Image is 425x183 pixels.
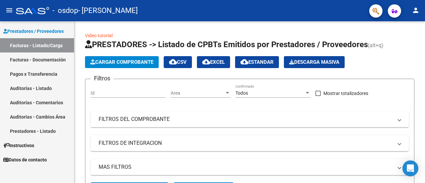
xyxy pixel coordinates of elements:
[91,159,409,175] mat-expansion-panel-header: MAS FILTROS
[78,3,138,18] span: - [PERSON_NAME]
[284,56,345,68] app-download-masive: Descarga masiva de comprobantes (adjuntos)
[289,59,339,65] span: Descarga Masiva
[85,40,368,49] span: PRESTADORES -> Listado de CPBTs Emitidos por Prestadores / Proveedores
[169,59,187,65] span: CSV
[52,3,78,18] span: - osdop
[85,33,113,38] a: Video tutorial
[202,59,225,65] span: EXCEL
[3,142,34,149] span: Instructivos
[3,156,47,163] span: Datos de contacto
[171,90,224,96] span: Area
[3,28,64,35] span: Prestadores / Proveedores
[91,74,114,83] h3: Filtros
[240,59,274,65] span: Estandar
[164,56,192,68] button: CSV
[5,6,13,14] mat-icon: menu
[412,6,420,14] mat-icon: person
[90,59,153,65] span: Cargar Comprobante
[169,58,177,66] mat-icon: cloud_download
[85,56,159,68] button: Cargar Comprobante
[240,58,248,66] mat-icon: cloud_download
[202,58,210,66] mat-icon: cloud_download
[368,42,383,48] span: (alt+q)
[197,56,230,68] button: EXCEL
[284,56,345,68] button: Descarga Masiva
[91,111,409,127] mat-expansion-panel-header: FILTROS DEL COMPROBANTE
[235,56,279,68] button: Estandar
[402,160,418,176] div: Open Intercom Messenger
[323,89,368,97] span: Mostrar totalizadores
[235,90,248,96] span: Todos
[99,139,393,147] mat-panel-title: FILTROS DE INTEGRACION
[99,163,393,171] mat-panel-title: MAS FILTROS
[99,116,393,123] mat-panel-title: FILTROS DEL COMPROBANTE
[91,135,409,151] mat-expansion-panel-header: FILTROS DE INTEGRACION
